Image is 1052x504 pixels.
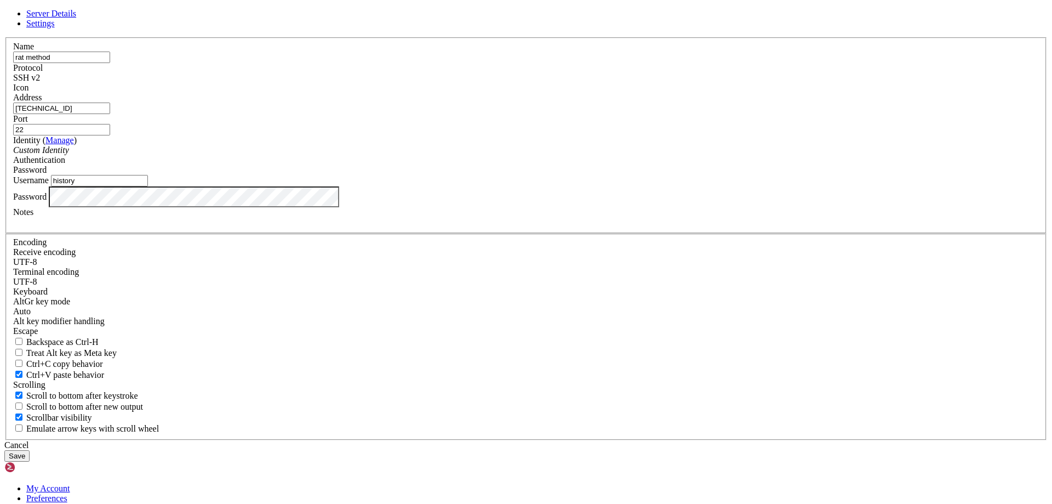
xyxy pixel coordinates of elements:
[15,371,22,378] input: Ctrl+V paste behavior
[26,424,159,433] span: Emulate arrow keys with scroll wheel
[13,307,31,316] span: Auto
[26,19,55,28] a: Settings
[13,337,99,347] label: If true, the backspace should send BS ('\x08', aka ^H). Otherwise the backspace key should send '...
[26,494,67,503] a: Preferences
[15,360,22,367] input: Ctrl+C copy behavior
[26,370,104,380] span: Ctrl+V paste behavior
[13,103,110,114] input: Host Name or IP
[13,42,34,51] label: Name
[13,287,48,296] label: Keyboard
[13,93,42,102] label: Address
[13,413,92,422] label: The vertical scrollbar mode.
[26,391,138,400] span: Scroll to bottom after keystroke
[13,145,1039,155] div: Custom Identity
[43,135,77,145] span: ( )
[13,370,104,380] label: Ctrl+V pastes if true, sends ^V to host if false. Ctrl+Shift+V sends ^V to host if true, pastes i...
[15,392,22,399] input: Scroll to bottom after keystroke
[13,424,159,433] label: When using the alternative screen buffer, and DECCKM (Application Cursor Keys) is active, mouse w...
[26,402,143,411] span: Scroll to bottom after new output
[13,257,1039,267] div: UTF-8
[4,440,1048,450] div: Cancel
[13,124,110,135] input: Port Number
[13,165,47,174] span: Password
[13,165,1039,175] div: Password
[13,155,65,165] label: Authentication
[13,348,117,358] label: Whether the Alt key acts as a Meta key or as a distinct Alt key.
[26,9,76,18] a: Server Details
[13,277,37,286] span: UTF-8
[13,73,40,82] span: SSH v2
[13,391,138,400] label: Whether to scroll to the bottom on any keystroke.
[4,462,67,473] img: Shellngn
[45,135,74,145] a: Manage
[13,135,77,145] label: Identity
[13,307,1039,316] div: Auto
[15,349,22,356] input: Treat Alt key as Meta key
[51,175,148,186] input: Login Username
[13,380,45,389] label: Scrolling
[15,338,22,345] input: Backspace as Ctrl-H
[15,403,22,410] input: Scroll to bottom after new output
[13,191,47,201] label: Password
[13,247,76,257] label: Set the expected encoding for data received from the host. If the encodings do not match, visual ...
[15,424,22,432] input: Emulate arrow keys with scroll wheel
[13,237,47,247] label: Encoding
[26,413,92,422] span: Scrollbar visibility
[13,145,69,155] i: Custom Identity
[13,52,110,63] input: Server Name
[26,359,103,369] span: Ctrl+C copy behavior
[13,402,143,411] label: Scroll to bottom after new output.
[15,414,22,421] input: Scrollbar visibility
[13,73,1039,83] div: SSH v2
[13,359,103,369] label: Ctrl-C copies if true, send ^C to host if false. Ctrl-Shift-C sends ^C to host if true, copies if...
[13,277,1039,287] div: UTF-8
[13,114,28,123] label: Port
[13,257,37,267] span: UTF-8
[13,326,38,336] span: Escape
[13,297,70,306] label: Set the expected encoding for data received from the host. If the encodings do not match, visual ...
[13,316,105,326] label: Controls how the Alt key is handled. Escape: Send an ESC prefix. 8-Bit: Add 128 to the typed char...
[13,326,1039,336] div: Escape
[13,267,79,276] label: The default terminal encoding. ISO-2022 enables character map translations (like graphics maps). ...
[26,348,117,358] span: Treat Alt key as Meta key
[26,337,99,347] span: Backspace as Ctrl-H
[13,175,49,185] label: Username
[13,207,33,217] label: Notes
[13,63,43,72] label: Protocol
[13,83,28,92] label: Icon
[4,450,30,462] button: Save
[26,484,70,493] a: My Account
